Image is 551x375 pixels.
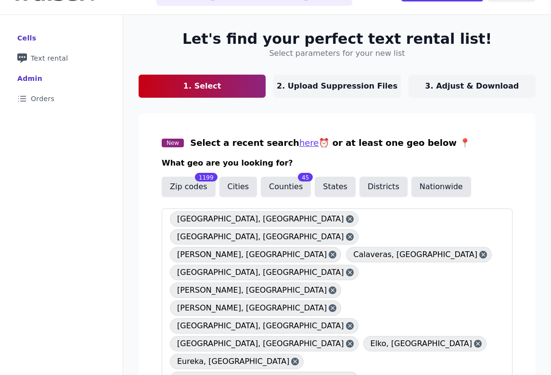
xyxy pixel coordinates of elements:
a: 2. Upload Suppression Files [273,75,400,98]
button: States [315,177,356,197]
a: Text rental [8,48,115,69]
a: 3. Adjust & Download [409,75,536,98]
div: 1199 [195,173,218,181]
span: [PERSON_NAME], [GEOGRAPHIC_DATA] [177,283,327,298]
p: 1. Select [183,80,221,92]
span: [PERSON_NAME], [GEOGRAPHIC_DATA] [177,300,327,316]
button: Zip codes [162,177,216,197]
span: [GEOGRAPHIC_DATA], [GEOGRAPHIC_DATA] [177,229,344,245]
button: Cities [219,177,257,197]
span: [PERSON_NAME], [GEOGRAPHIC_DATA] [177,247,327,262]
p: 3. Adjust & Download [425,80,519,92]
span: Orders [31,94,54,103]
div: 45 [298,173,313,181]
span: Calaveras, [GEOGRAPHIC_DATA] [353,247,477,262]
span: New [162,139,184,147]
span: [GEOGRAPHIC_DATA], [GEOGRAPHIC_DATA] [177,336,344,351]
span: [GEOGRAPHIC_DATA], [GEOGRAPHIC_DATA] [177,265,344,280]
span: Eureka, [GEOGRAPHIC_DATA] [177,354,289,369]
span: Text rental [31,53,68,63]
h2: Let's find your perfect text rental list! [182,30,492,48]
a: 1. Select [139,75,266,98]
span: [GEOGRAPHIC_DATA], [GEOGRAPHIC_DATA] [177,211,344,227]
div: Admin [17,74,42,83]
h3: What geo are you looking for? [162,157,513,169]
p: 2. Upload Suppression Files [277,80,397,92]
button: Nationwide [411,177,471,197]
button: Districts [359,177,408,197]
span: [GEOGRAPHIC_DATA], [GEOGRAPHIC_DATA] [177,318,344,334]
button: here [299,136,319,150]
h4: Select parameters for your new list [269,48,405,59]
button: Counties [261,177,311,197]
span: Elko, [GEOGRAPHIC_DATA] [371,336,472,351]
div: Cells [17,33,36,43]
a: Orders [8,88,115,109]
span: Select a recent search ⏰ or at least one geo below 📍 [190,138,470,148]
